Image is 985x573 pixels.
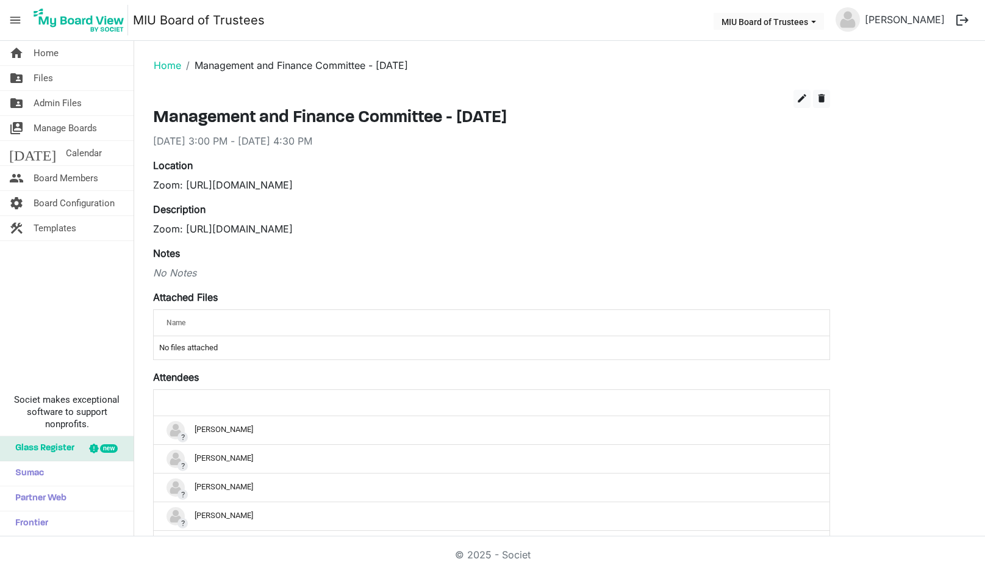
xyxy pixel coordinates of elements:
span: folder_shared [9,91,24,115]
div: [PERSON_NAME] [167,421,817,439]
label: Location [153,158,193,173]
a: My Board View Logo [30,5,133,35]
span: people [9,166,24,190]
span: Templates [34,216,76,240]
span: Board Configuration [34,191,115,215]
img: no-profile-picture.svg [167,507,185,525]
img: My Board View Logo [30,5,128,35]
span: ? [177,489,188,500]
button: MIU Board of Trustees dropdownbutton [714,13,824,30]
span: ? [177,461,188,471]
td: ?Barbara Dreier is template cell column header [154,473,829,502]
td: ?Bill Smith is template cell column header [154,502,829,530]
a: © 2025 - Societ [455,549,531,561]
span: Manage Boards [34,116,97,140]
h3: Management and Finance Committee - [DATE] [153,108,830,129]
li: Management and Finance Committee - [DATE] [181,58,408,73]
a: [PERSON_NAME] [860,7,950,32]
div: [PERSON_NAME] [167,450,817,468]
button: delete [813,90,830,108]
div: No Notes [153,265,830,280]
a: MIU Board of Trustees [133,8,265,32]
div: [PERSON_NAME] [167,507,817,525]
a: Home [154,59,181,71]
span: ? [177,432,188,442]
div: [PERSON_NAME] [167,478,817,497]
span: delete [816,93,827,104]
span: construction [9,216,24,240]
span: edit [797,93,808,104]
button: logout [950,7,975,33]
span: Name [167,319,185,327]
span: Files [34,66,53,90]
span: Sumac [9,461,44,486]
img: no-profile-picture.svg [836,7,860,32]
td: ?Brian Levine is template cell column header [154,530,829,559]
div: new [100,444,118,453]
img: no-profile-picture.svg [167,421,185,439]
span: Glass Register [9,436,74,461]
span: menu [4,9,27,32]
span: Frontier [9,511,48,536]
label: Description [153,202,206,217]
img: no-profile-picture.svg [167,450,185,468]
span: switch_account [9,116,24,140]
span: [DATE] [9,141,56,165]
div: [DATE] 3:00 PM - [DATE] 4:30 PM [153,134,830,148]
td: ?Amine Kouider is template cell column header [154,416,829,444]
span: Home [34,41,59,65]
label: Notes [153,246,180,261]
span: settings [9,191,24,215]
span: home [9,41,24,65]
span: Partner Web [9,486,66,511]
div: Zoom: [URL][DOMAIN_NAME] [153,178,830,192]
td: No files attached [154,336,829,359]
span: Societ makes exceptional software to support nonprofits. [5,394,128,430]
span: Admin Files [34,91,82,115]
img: no-profile-picture.svg [167,478,185,497]
span: folder_shared [9,66,24,90]
label: Attached Files [153,290,218,305]
td: ?andy zhong is template cell column header [154,444,829,473]
span: Calendar [66,141,102,165]
span: ? [177,518,188,528]
span: Board Members [34,166,98,190]
span: Zoom: [URL][DOMAIN_NAME] [153,223,293,235]
button: edit [793,90,811,108]
label: Attendees [153,370,199,384]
